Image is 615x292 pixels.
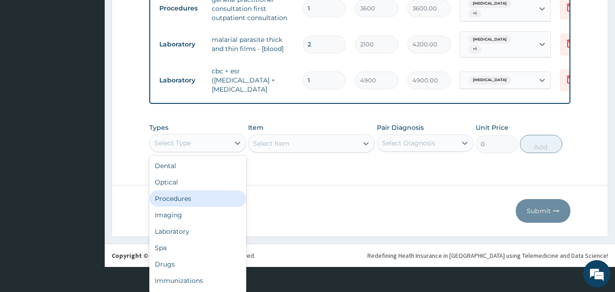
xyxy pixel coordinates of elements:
[207,31,298,58] td: malarial parasite thick and thin films - [blood]
[468,9,481,18] span: + 1
[149,158,246,174] div: Dental
[149,223,246,240] div: Laboratory
[17,46,37,68] img: d_794563401_company_1708531726252_794563401
[468,45,481,54] span: + 1
[149,207,246,223] div: Imaging
[377,123,424,132] label: Pair Diagnosis
[367,251,608,260] div: Redefining Heath Insurance in [GEOGRAPHIC_DATA] using Telemedicine and Data Science!
[207,62,298,98] td: cbc + esr ([MEDICAL_DATA] + [MEDICAL_DATA]
[468,35,511,44] span: [MEDICAL_DATA]
[149,5,171,26] div: Minimize live chat window
[53,88,126,180] span: We're online!
[149,272,246,289] div: Immunizations
[149,174,246,190] div: Optical
[47,51,153,63] div: Chat with us now
[476,123,508,132] label: Unit Price
[516,199,570,223] button: Submit
[382,138,435,148] div: Select Diagnosis
[248,123,264,132] label: Item
[154,138,191,148] div: Select Type
[105,244,615,267] footer: All rights reserved.
[149,190,246,207] div: Procedures
[149,240,246,256] div: Spa
[155,72,207,89] td: Laboratory
[520,135,562,153] button: Add
[468,76,511,85] span: [MEDICAL_DATA]
[112,251,203,260] strong: Copyright © 2017 .
[149,256,246,272] div: Drugs
[5,195,173,227] textarea: Type your message and hit 'Enter'
[155,36,207,53] td: Laboratory
[149,124,168,132] label: Types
